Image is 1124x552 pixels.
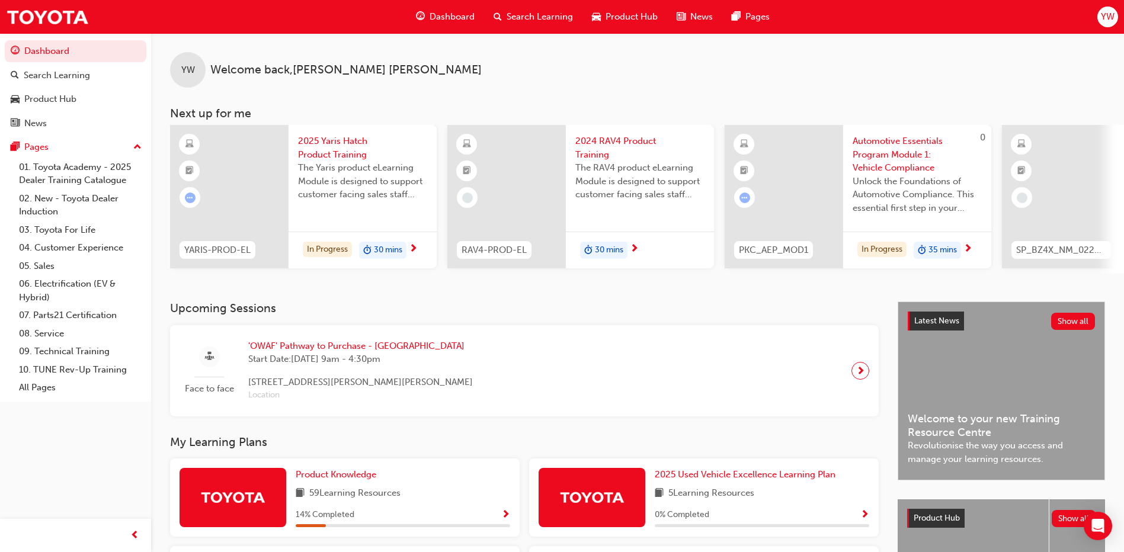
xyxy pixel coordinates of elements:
[296,486,305,501] span: book-icon
[928,243,957,257] span: 35 mins
[1017,192,1027,203] span: learningRecordVerb_NONE-icon
[575,161,704,201] span: The RAV4 product eLearning Module is designed to support customer facing sales staff with introdu...
[463,163,471,179] span: booktick-icon
[667,5,722,29] a: news-iconNews
[908,439,1095,466] span: Revolutionise the way you access and manage your learning resources.
[296,508,354,522] span: 14 % Completed
[430,10,475,24] span: Dashboard
[907,509,1096,528] a: Product HubShow all
[210,63,482,77] span: Welcome back , [PERSON_NAME] [PERSON_NAME]
[14,306,146,325] a: 07. Parts21 Certification
[462,243,527,257] span: RAV4-PROD-EL
[248,376,473,389] span: [STREET_ADDRESS][PERSON_NAME][PERSON_NAME]
[248,352,473,366] span: Start Date: [DATE] 9am - 4:30pm
[853,134,982,175] span: Automotive Essentials Program Module 1: Vehicle Compliance
[853,175,982,215] span: Unlock the Foundations of Automotive Compliance. This essential first step in your Automotive Ess...
[908,412,1095,439] span: Welcome to your new Training Resource Centre
[655,508,709,522] span: 0 % Completed
[980,132,985,143] span: 0
[180,382,239,396] span: Face to face
[963,244,972,255] span: next-icon
[655,469,835,480] span: 2025 Used Vehicle Excellence Learning Plan
[363,243,372,258] span: duration-icon
[200,487,265,508] img: Trak
[898,301,1105,480] a: Latest NewsShow allWelcome to your new Training Resource CentreRevolutionise the way you access a...
[740,137,748,152] span: learningResourceType_ELEARNING-icon
[1084,512,1112,540] div: Open Intercom Messenger
[575,134,704,161] span: 2024 RAV4 Product Training
[606,10,658,24] span: Product Hub
[1017,163,1026,179] span: booktick-icon
[447,125,714,268] a: RAV4-PROD-EL2024 RAV4 Product TrainingThe RAV4 product eLearning Module is designed to support cu...
[507,10,573,24] span: Search Learning
[170,301,879,315] h3: Upcoming Sessions
[1101,10,1115,24] span: YW
[24,69,90,82] div: Search Learning
[170,125,437,268] a: YARIS-PROD-EL2025 Yaris Hatch Product TrainingThe Yaris product eLearning Module is designed to s...
[170,435,879,449] h3: My Learning Plans
[494,9,502,24] span: search-icon
[582,5,667,29] a: car-iconProduct Hub
[5,136,146,158] button: Pages
[655,486,664,501] span: book-icon
[630,244,639,255] span: next-icon
[184,243,251,257] span: YARIS-PROD-EL
[11,142,20,153] span: pages-icon
[1051,313,1096,330] button: Show all
[677,9,686,24] span: news-icon
[11,118,20,129] span: news-icon
[690,10,713,24] span: News
[655,468,840,482] a: 2025 Used Vehicle Excellence Learning Plan
[296,468,381,482] a: Product Knowledge
[24,117,47,130] div: News
[130,528,139,543] span: prev-icon
[303,242,352,258] div: In Progress
[14,239,146,257] a: 04. Customer Experience
[463,137,471,152] span: learningResourceType_ELEARNING-icon
[248,339,473,353] span: 'OWAF' Pathway to Purchase - [GEOGRAPHIC_DATA]
[14,221,146,239] a: 03. Toyota For Life
[14,361,146,379] a: 10. TUNE Rev-Up Training
[181,63,195,77] span: YW
[5,40,146,62] a: Dashboard
[24,92,76,106] div: Product Hub
[248,389,473,402] span: Location
[298,134,427,161] span: 2025 Yaris Hatch Product Training
[11,94,20,105] span: car-icon
[409,244,418,255] span: next-icon
[5,113,146,134] a: News
[914,513,960,523] span: Product Hub
[406,5,484,29] a: guage-iconDashboard
[5,88,146,110] a: Product Hub
[5,38,146,136] button: DashboardSearch LearningProduct HubNews
[14,158,146,190] a: 01. Toyota Academy - 2025 Dealer Training Catalogue
[14,275,146,306] a: 06. Electrification (EV & Hybrid)
[1017,137,1026,152] span: learningResourceType_ELEARNING-icon
[860,510,869,521] span: Show Progress
[914,316,959,326] span: Latest News
[462,192,473,203] span: learningRecordVerb_NONE-icon
[732,9,741,24] span: pages-icon
[296,469,376,480] span: Product Knowledge
[595,243,623,257] span: 30 mins
[151,107,1124,120] h3: Next up for me
[668,486,754,501] span: 5 Learning Resources
[1052,510,1096,527] button: Show all
[416,9,425,24] span: guage-icon
[14,325,146,343] a: 08. Service
[205,349,214,364] span: sessionType_FACE_TO_FACE-icon
[309,486,401,501] span: 59 Learning Resources
[185,137,194,152] span: learningResourceType_ELEARNING-icon
[14,342,146,361] a: 09. Technical Training
[559,487,625,508] img: Trak
[6,4,89,30] img: Trak
[11,46,20,57] span: guage-icon
[180,335,869,407] a: Face to face'OWAF' Pathway to Purchase - [GEOGRAPHIC_DATA]Start Date:[DATE] 9am - 4:30pm[STREET_A...
[722,5,779,29] a: pages-iconPages
[185,163,194,179] span: booktick-icon
[14,378,146,397] a: All Pages
[501,510,510,521] span: Show Progress
[740,163,748,179] span: booktick-icon
[584,243,593,258] span: duration-icon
